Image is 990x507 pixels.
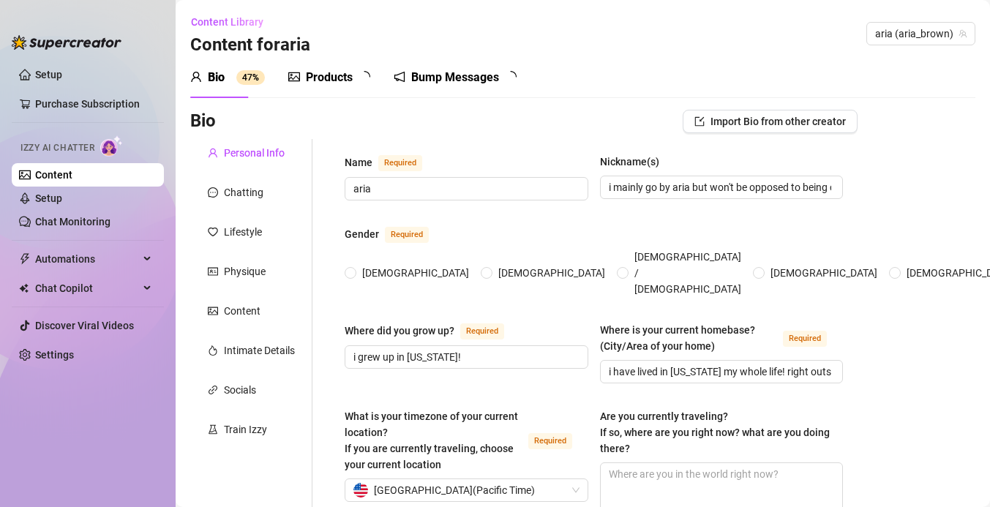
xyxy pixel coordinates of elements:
[100,135,123,157] img: AI Chatter
[208,148,218,158] span: user
[609,364,832,380] input: Where is your current homebase? (City/Area of your home)
[208,306,218,316] span: picture
[19,253,31,265] span: thunderbolt
[224,184,263,200] div: Chatting
[629,249,747,297] span: [DEMOGRAPHIC_DATA] / [DEMOGRAPHIC_DATA]
[35,216,110,228] a: Chat Monitoring
[224,224,262,240] div: Lifestyle
[345,225,445,243] label: Gender
[875,23,967,45] span: aria (aria_brown)
[345,154,438,171] label: Name
[35,169,72,181] a: Content
[35,92,152,116] a: Purchase Subscription
[694,116,705,127] span: import
[504,70,518,83] span: loading
[353,349,577,365] input: Where did you grow up?
[353,483,368,497] img: us
[959,29,967,38] span: team
[35,277,139,300] span: Chat Copilot
[600,322,844,354] label: Where is your current homebase? (City/Area of your home)
[492,265,611,281] span: [DEMOGRAPHIC_DATA]
[208,69,225,86] div: Bio
[345,322,520,339] label: Where did you grow up?
[683,110,858,133] button: Import Bio from other creator
[345,323,454,339] div: Where did you grow up?
[710,116,846,127] span: Import Bio from other creator
[353,181,577,197] input: Name
[35,247,139,271] span: Automations
[190,71,202,83] span: user
[35,320,134,331] a: Discover Viral Videos
[208,266,218,277] span: idcard
[190,10,275,34] button: Content Library
[288,71,300,83] span: picture
[394,71,405,83] span: notification
[600,154,659,170] div: Nickname(s)
[345,410,518,470] span: What is your timezone of your current location? If you are currently traveling, choose your curre...
[224,303,260,319] div: Content
[208,227,218,237] span: heart
[224,342,295,358] div: Intimate Details
[600,154,670,170] label: Nickname(s)
[765,265,883,281] span: [DEMOGRAPHIC_DATA]
[190,34,310,57] h3: Content for aria
[358,70,372,83] span: loading
[224,263,266,279] div: Physique
[609,179,832,195] input: Nickname(s)
[191,16,263,28] span: Content Library
[190,110,216,133] h3: Bio
[460,323,504,339] span: Required
[600,322,778,354] div: Where is your current homebase? (City/Area of your home)
[224,421,267,437] div: Train Izzy
[783,331,827,347] span: Required
[35,192,62,204] a: Setup
[528,433,572,449] span: Required
[385,227,429,243] span: Required
[345,226,379,242] div: Gender
[208,187,218,198] span: message
[208,345,218,356] span: fire
[35,349,74,361] a: Settings
[208,385,218,395] span: link
[19,283,29,293] img: Chat Copilot
[411,69,499,86] div: Bump Messages
[20,141,94,155] span: Izzy AI Chatter
[224,145,285,161] div: Personal Info
[224,382,256,398] div: Socials
[374,479,535,501] span: [GEOGRAPHIC_DATA] ( Pacific Time )
[35,69,62,80] a: Setup
[12,35,121,50] img: logo-BBDzfeDw.svg
[345,154,372,170] div: Name
[208,424,218,435] span: experiment
[378,155,422,171] span: Required
[356,265,475,281] span: [DEMOGRAPHIC_DATA]
[600,410,830,454] span: Are you currently traveling? If so, where are you right now? what are you doing there?
[236,70,265,85] sup: 47%
[306,69,353,86] div: Products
